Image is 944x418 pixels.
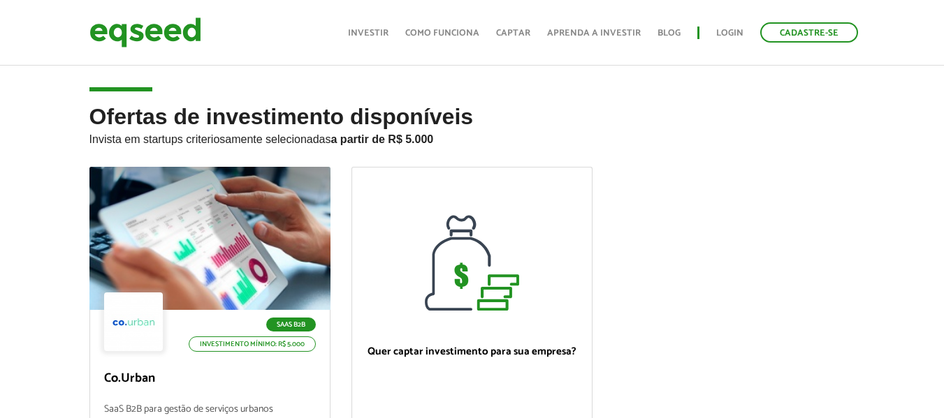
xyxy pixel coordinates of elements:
[496,29,530,38] a: Captar
[760,22,858,43] a: Cadastre-se
[89,105,855,167] h2: Ofertas de investimento disponíveis
[266,318,316,331] p: SaaS B2B
[104,371,316,387] p: Co.Urban
[189,336,316,352] p: Investimento mínimo: R$ 5.000
[89,14,201,51] img: EqSeed
[89,129,855,146] p: Invista em startups criteriosamente selecionadas
[366,345,578,358] p: Quer captar investimento para sua empresa?
[348,29,389,38] a: Investir
[331,133,434,145] strong: a partir de R$ 5.000
[405,29,479,38] a: Como funciona
[658,29,681,38] a: Blog
[547,29,641,38] a: Aprenda a investir
[716,29,743,38] a: Login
